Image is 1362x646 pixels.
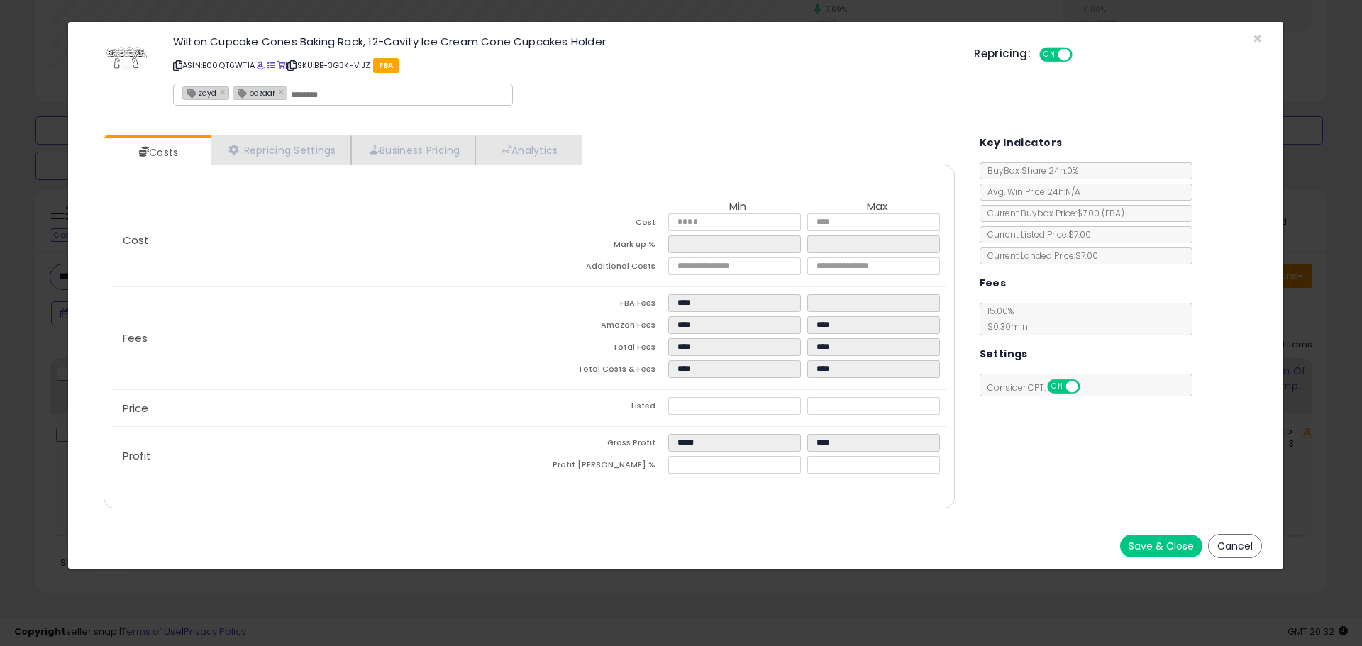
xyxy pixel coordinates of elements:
td: Gross Profit [529,434,668,456]
span: ON [1041,49,1058,61]
span: Avg. Win Price 24h: N/A [980,186,1080,198]
td: Profit [PERSON_NAME] % [529,456,668,478]
a: BuyBox page [257,60,265,71]
h5: Repricing: [974,48,1031,60]
a: × [279,85,287,98]
p: Fees [111,333,529,344]
span: × [1253,28,1262,49]
th: Max [807,201,946,213]
img: 41FkfgHn2dL._SL60_.jpg [105,36,148,79]
a: All offer listings [267,60,275,71]
span: OFF [1070,49,1093,61]
span: Consider CPT: [980,382,1099,394]
a: Repricing Settings [211,135,351,165]
p: Profit [111,450,529,462]
span: ON [1048,381,1066,393]
a: Costs [104,138,209,167]
span: BuyBox Share 24h: 0% [980,165,1078,177]
button: Save & Close [1120,535,1202,557]
span: FBA [373,58,399,73]
span: Current Landed Price: $7.00 [980,250,1098,262]
td: Mark up % [529,235,668,257]
button: Cancel [1208,534,1262,558]
a: × [220,85,228,98]
h3: Wilton Cupcake Cones Baking Rack, 12-Cavity Ice Cream Cone Cupcakes Holder [173,36,953,47]
span: 15.00 % [980,305,1028,333]
p: Cost [111,235,529,246]
td: Total Costs & Fees [529,360,668,382]
h5: Settings [980,345,1028,363]
td: Listed [529,397,668,419]
span: bazaar [233,87,275,99]
th: Min [668,201,807,213]
td: Cost [529,213,668,235]
p: ASIN: B00QT6WTIA | SKU: BB-3G3K-VIJZ [173,54,953,77]
a: Your listing only [277,60,285,71]
span: Current Listed Price: $7.00 [980,228,1091,240]
span: $7.00 [1077,207,1124,219]
td: Amazon Fees [529,316,668,338]
span: OFF [1078,381,1100,393]
span: ( FBA ) [1102,207,1124,219]
span: Current Buybox Price: [980,207,1124,219]
a: Business Pricing [351,135,475,165]
p: Price [111,403,529,414]
h5: Fees [980,274,1007,292]
h5: Key Indicators [980,134,1063,152]
td: Additional Costs [529,257,668,279]
span: $0.30 min [980,321,1028,333]
a: Analytics [475,135,580,165]
td: FBA Fees [529,294,668,316]
span: zayd [183,87,216,99]
td: Total Fees [529,338,668,360]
